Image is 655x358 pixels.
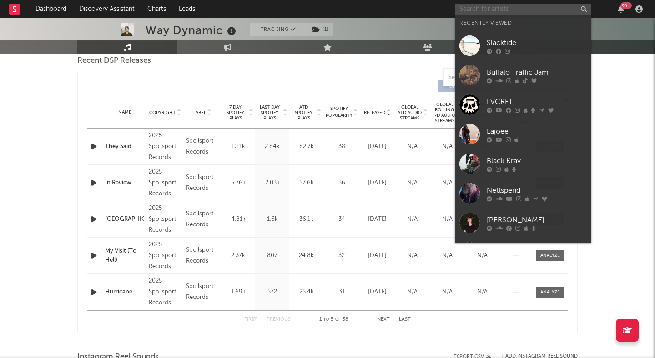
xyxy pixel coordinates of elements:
[244,317,257,322] button: First
[223,215,253,224] div: 4.81k
[399,317,411,322] button: Last
[105,247,144,264] a: My Visit (To Hell)
[432,179,463,188] div: N/A
[105,179,144,188] a: In Review
[362,142,393,151] div: [DATE]
[362,179,393,188] div: [DATE]
[397,142,428,151] div: N/A
[487,214,587,225] div: [PERSON_NAME]
[459,18,587,29] div: Recently Viewed
[455,31,591,60] a: Slacktide
[292,104,316,121] span: ATD Spotify Plays
[223,104,247,121] span: 7 Day Spotify Plays
[309,314,359,325] div: 1 5 38
[149,239,181,272] div: 2025 Spoilsport Records
[455,119,591,149] a: Lajoee
[397,251,428,260] div: N/A
[444,84,486,89] span: Originals ( 38 )
[397,215,428,224] div: N/A
[149,276,181,308] div: 2025 Spoilsport Records
[377,317,390,322] button: Next
[292,251,321,260] div: 24.8k
[467,288,498,297] div: N/A
[397,288,428,297] div: N/A
[105,288,144,297] a: Hurricane
[364,110,385,115] span: Released
[326,251,358,260] div: 32
[335,318,341,322] span: of
[186,281,219,303] div: Spoilsport Records
[307,23,333,36] button: (1)
[250,23,307,36] button: Tracking
[257,104,282,121] span: Last Day Spotify Plays
[292,142,321,151] div: 82.7k
[487,67,587,78] div: Buffalo Traffic Jam
[444,74,540,81] input: Search by song name or URL
[186,209,219,230] div: Spoilsport Records
[397,179,428,188] div: N/A
[455,179,591,208] a: Nettspend
[432,251,463,260] div: N/A
[455,90,591,119] a: LVCRFT
[307,23,333,36] span: ( 1 )
[455,238,591,267] a: [PERSON_NAME]
[292,288,321,297] div: 25.4k
[487,155,587,166] div: Black Kray
[292,215,321,224] div: 36.1k
[432,288,463,297] div: N/A
[257,179,287,188] div: 2.03k
[467,251,498,260] div: N/A
[397,104,422,121] span: Global ATD Audio Streams
[487,126,587,137] div: Lajoee
[149,130,181,163] div: 2025 Spoilsport Records
[362,251,393,260] div: [DATE]
[326,215,358,224] div: 34
[618,5,624,13] button: 99+
[487,185,587,196] div: Nettspend
[323,318,329,322] span: to
[438,80,500,92] button: Originals(38)
[326,105,353,119] span: Spotify Popularity
[223,179,253,188] div: 5.76k
[326,179,358,188] div: 36
[432,102,457,124] span: Global Rolling 7D Audio Streams
[149,110,176,115] span: Copyright
[326,288,358,297] div: 31
[105,142,144,151] a: They Said
[326,142,358,151] div: 38
[362,288,393,297] div: [DATE]
[149,203,181,236] div: 2025 Spoilsport Records
[105,215,144,224] a: [GEOGRAPHIC_DATA]
[223,142,253,151] div: 10.1k
[149,167,181,199] div: 2025 Spoilsport Records
[186,136,219,158] div: Spoilsport Records
[455,208,591,238] a: [PERSON_NAME]
[257,142,287,151] div: 2.84k
[487,37,587,48] div: Slacktide
[292,179,321,188] div: 57.6k
[432,215,463,224] div: N/A
[105,109,144,116] div: Name
[455,149,591,179] a: Black Kray
[193,110,206,115] span: Label
[257,251,287,260] div: 807
[223,251,253,260] div: 2.37k
[257,288,287,297] div: 572
[223,288,253,297] div: 1.69k
[186,172,219,194] div: Spoilsport Records
[487,96,587,107] div: LVCRFT
[186,245,219,267] div: Spoilsport Records
[432,142,463,151] div: N/A
[267,317,291,322] button: Previous
[146,23,238,38] div: Way Dynamic
[455,60,591,90] a: Buffalo Traffic Jam
[77,55,151,66] span: Recent DSP Releases
[362,215,393,224] div: [DATE]
[620,2,632,9] div: 99 +
[455,4,591,15] input: Search for artists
